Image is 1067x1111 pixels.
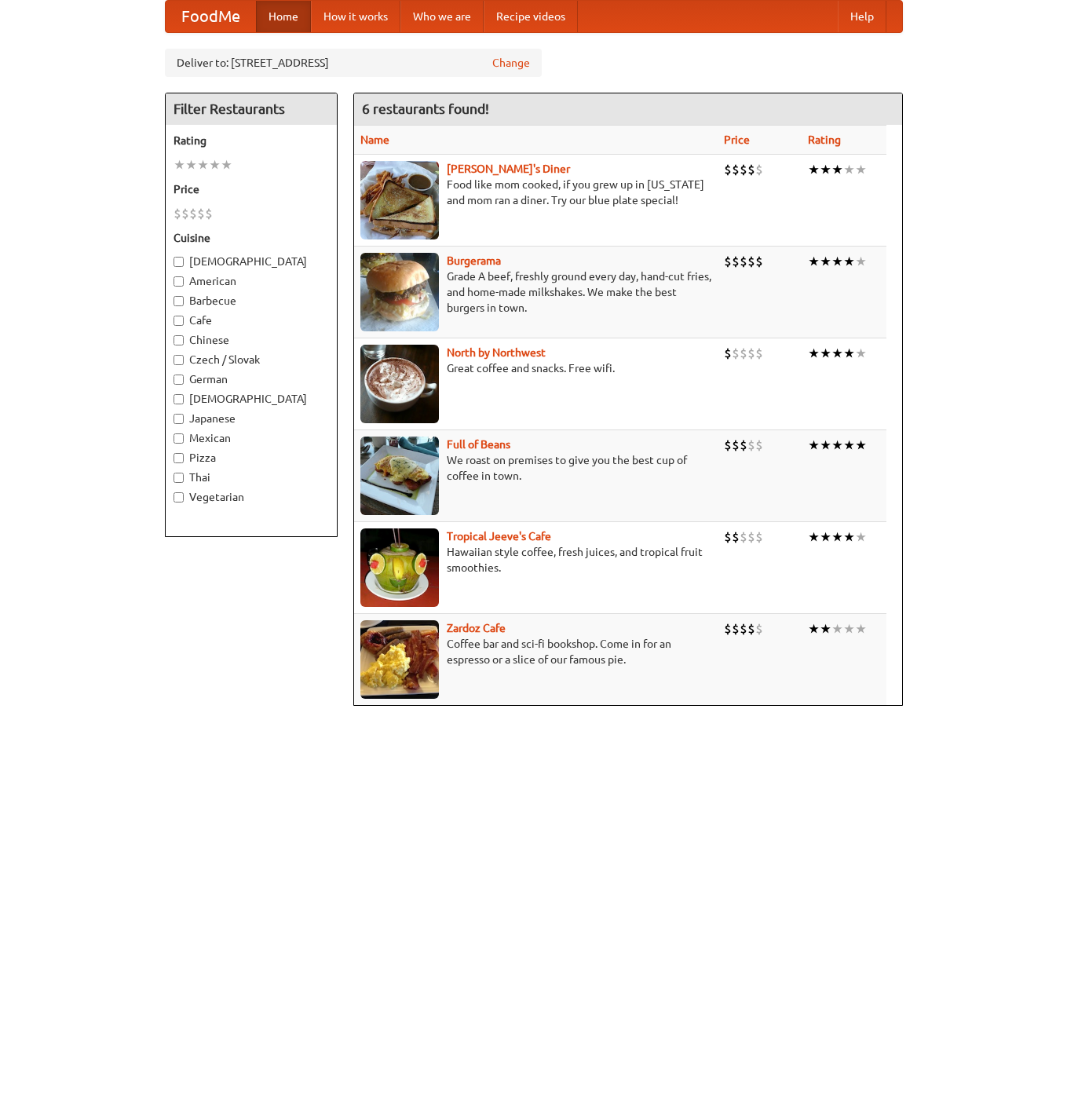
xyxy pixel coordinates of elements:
[755,528,763,546] li: $
[855,345,867,362] li: ★
[831,528,843,546] li: ★
[855,437,867,454] li: ★
[732,437,740,454] li: $
[724,161,732,178] li: $
[843,161,855,178] li: ★
[831,437,843,454] li: ★
[747,437,755,454] li: $
[820,620,831,638] li: ★
[174,205,181,222] li: $
[447,163,570,175] b: [PERSON_NAME]'s Diner
[174,489,329,505] label: Vegetarian
[808,437,820,454] li: ★
[724,133,750,146] a: Price
[174,312,329,328] label: Cafe
[189,205,197,222] li: $
[174,375,184,385] input: German
[820,161,831,178] li: ★
[174,371,329,387] label: German
[755,437,763,454] li: $
[311,1,400,32] a: How it works
[843,528,855,546] li: ★
[732,161,740,178] li: $
[174,450,329,466] label: Pizza
[360,636,711,667] p: Coffee bar and sci-fi bookshop. Come in for an espresso or a slice of our famous pie.
[447,346,546,359] a: North by Northwest
[732,528,740,546] li: $
[174,254,329,269] label: [DEMOGRAPHIC_DATA]
[174,181,329,197] h5: Price
[360,620,439,699] img: zardoz.jpg
[820,345,831,362] li: ★
[831,620,843,638] li: ★
[855,528,867,546] li: ★
[740,253,747,270] li: $
[755,345,763,362] li: $
[447,622,506,634] b: Zardoz Cafe
[174,133,329,148] h5: Rating
[747,528,755,546] li: $
[747,161,755,178] li: $
[174,230,329,246] h5: Cuisine
[855,620,867,638] li: ★
[360,133,389,146] a: Name
[174,453,184,463] input: Pizza
[362,101,489,116] ng-pluralize: 6 restaurants found!
[174,433,184,444] input: Mexican
[755,253,763,270] li: $
[360,452,711,484] p: We roast on premises to give you the best cup of coffee in town.
[174,394,184,404] input: [DEMOGRAPHIC_DATA]
[808,528,820,546] li: ★
[855,253,867,270] li: ★
[831,345,843,362] li: ★
[256,1,311,32] a: Home
[820,528,831,546] li: ★
[166,1,256,32] a: FoodMe
[808,253,820,270] li: ★
[843,620,855,638] li: ★
[174,470,329,485] label: Thai
[400,1,484,32] a: Who we are
[174,316,184,326] input: Cafe
[747,253,755,270] li: $
[197,205,205,222] li: $
[855,161,867,178] li: ★
[174,276,184,287] input: American
[843,345,855,362] li: ★
[740,620,747,638] li: $
[209,156,221,174] li: ★
[360,161,439,239] img: sallys.jpg
[740,161,747,178] li: $
[820,253,831,270] li: ★
[831,253,843,270] li: ★
[831,161,843,178] li: ★
[165,49,542,77] div: Deliver to: [STREET_ADDRESS]
[724,528,732,546] li: $
[360,544,711,576] p: Hawaiian style coffee, fresh juices, and tropical fruit smoothies.
[185,156,197,174] li: ★
[755,620,763,638] li: $
[447,438,510,451] a: Full of Beans
[838,1,886,32] a: Help
[360,253,439,331] img: burgerama.jpg
[174,332,329,348] label: Chinese
[166,93,337,125] h4: Filter Restaurants
[174,296,184,306] input: Barbecue
[808,133,841,146] a: Rating
[808,161,820,178] li: ★
[732,345,740,362] li: $
[747,345,755,362] li: $
[808,345,820,362] li: ★
[447,530,551,543] a: Tropical Jeeve's Cafe
[174,414,184,424] input: Japanese
[205,205,213,222] li: $
[360,269,711,316] p: Grade A beef, freshly ground every day, hand-cut fries, and home-made milkshakes. We make the bes...
[174,335,184,345] input: Chinese
[732,620,740,638] li: $
[181,205,189,222] li: $
[447,254,501,267] a: Burgerama
[174,430,329,446] label: Mexican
